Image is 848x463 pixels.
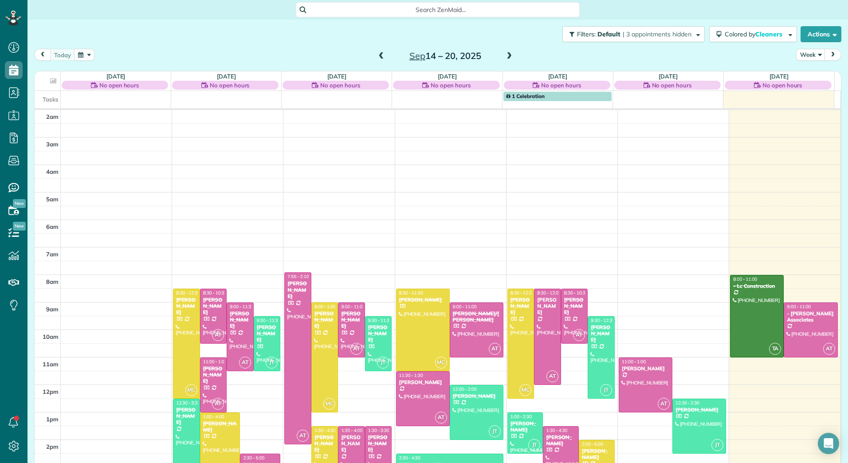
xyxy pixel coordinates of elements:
span: MC [185,384,197,396]
button: Week [796,49,825,61]
span: 11:00 - 1:00 [203,359,227,365]
span: AT [546,370,558,382]
div: [PERSON_NAME] [590,324,612,343]
span: 12pm [43,388,59,395]
span: AT [239,357,251,369]
span: AT [823,343,835,355]
span: 2:30 - 5:00 [243,455,264,461]
span: 9:00 - 11:00 [341,304,365,310]
button: Filters: Default | 3 appointments hidden [562,26,705,42]
span: 2:00 - 5:00 [582,441,603,447]
a: [DATE] [769,73,789,80]
span: JT [266,357,278,369]
span: 1:30 - 4:00 [341,428,362,433]
span: No open hours [762,81,802,90]
span: No open hours [99,81,139,90]
div: [PERSON_NAME] [564,297,585,316]
button: today [50,49,75,61]
a: [DATE] [217,73,236,80]
span: 8:30 - 12:30 [176,290,200,296]
span: JT [489,425,501,437]
span: No open hours [541,81,581,90]
span: MC [435,357,447,369]
a: [DATE] [438,73,457,80]
span: AT [212,398,224,410]
div: [PERSON_NAME]/[PERSON_NAME] [452,310,501,323]
span: TA [769,343,781,355]
div: [PERSON_NAME] [510,297,532,316]
span: AT [658,398,670,410]
span: 8:30 - 11:30 [399,290,423,296]
span: JT [600,384,612,396]
span: Default [597,30,621,38]
div: [PERSON_NAME] [203,420,238,433]
span: 4am [46,168,59,175]
div: [PERSON_NAME] [399,379,447,385]
span: 9am [46,306,59,313]
span: 2pm [46,443,59,450]
span: 1:30 - 4:30 [314,428,336,433]
a: [DATE] [659,73,678,80]
div: [PERSON_NAME] [581,448,612,461]
span: AT [435,412,447,424]
div: [PERSON_NAME] [546,434,576,447]
span: No open hours [652,81,692,90]
span: 12:00 - 2:00 [453,386,477,392]
div: - [PERSON_NAME] Associates [786,310,835,323]
span: Colored by [725,30,785,38]
span: 7am [46,251,59,258]
div: [PERSON_NAME] [368,324,389,343]
button: Colored byCleaners [709,26,797,42]
div: [PERSON_NAME] [399,297,447,303]
div: [PERSON_NAME] [675,407,723,413]
a: [DATE] [106,73,126,80]
div: [PERSON_NAME] [256,324,278,343]
span: 2:30 - 4:30 [399,455,420,461]
span: 11:00 - 1:00 [622,359,646,365]
span: 11:30 - 1:30 [399,373,423,378]
span: AT [212,329,224,341]
div: [PERSON_NAME] [368,434,389,453]
button: Actions [801,26,841,42]
span: | 3 appointments hidden [623,30,691,38]
span: 1:00 - 2:30 [510,414,532,420]
div: [PERSON_NAME] [314,310,336,330]
div: Open Intercom Messenger [818,433,839,454]
div: [PERSON_NAME] [203,297,224,316]
button: prev [34,49,51,61]
a: [DATE] [548,73,567,80]
span: AT [489,343,501,355]
span: 1:00 - 4:00 [203,414,224,420]
h2: 14 – 20, 2025 [390,51,501,61]
div: [PERSON_NAME] [537,297,558,316]
span: New [13,199,26,208]
span: 8:30 - 12:30 [510,290,534,296]
div: [PERSON_NAME] [229,310,251,330]
span: New [13,222,26,231]
a: Filters: Default | 3 appointments hidden [558,26,705,42]
span: 9:00 - 1:00 [314,304,336,310]
span: MC [519,384,531,396]
span: Sep [409,50,425,61]
span: JT [711,439,723,451]
span: 9:30 - 12:30 [591,318,615,323]
span: 1 Celebration [506,93,545,99]
div: [PERSON_NAME] [314,434,336,453]
span: 2am [46,113,59,120]
span: 8:30 - 10:30 [203,290,227,296]
span: No open hours [210,81,250,90]
button: next [824,49,841,61]
span: 9:00 - 11:30 [230,304,254,310]
span: JT [377,357,389,369]
div: [PERSON_NAME] [510,420,541,433]
span: 6am [46,223,59,230]
div: [PERSON_NAME] [287,280,309,299]
div: [PERSON_NAME] [176,407,197,426]
span: 12:30 - 2:30 [675,400,699,406]
span: 8am [46,278,59,285]
span: AT [350,343,362,355]
span: Cleaners [755,30,784,38]
span: 7:55 - 2:10 [287,274,309,279]
span: No open hours [320,81,360,90]
span: 1pm [46,416,59,423]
